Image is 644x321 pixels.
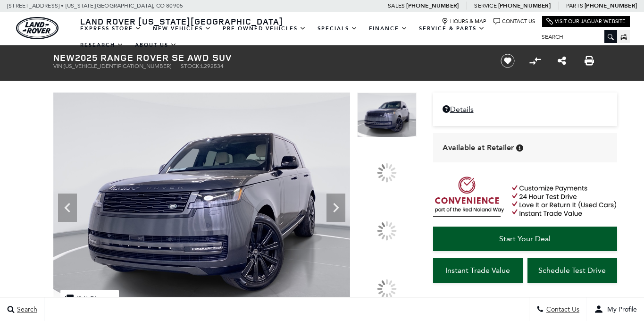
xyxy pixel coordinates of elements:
a: [STREET_ADDRESS] • [US_STATE][GEOGRAPHIC_DATA], CO 80905 [7,2,183,9]
a: EXPRESS STORE [75,20,147,37]
a: Service & Parts [413,20,491,37]
a: Start Your Deal [433,227,617,251]
a: Specials [312,20,363,37]
div: Vehicle is in stock and ready for immediate delivery. Due to demand, availability is subject to c... [516,144,523,152]
a: Print this New 2025 Range Rover SE AWD SUV [585,55,594,67]
button: Save vehicle [497,53,518,68]
a: Visit Our Jaguar Website [546,18,626,25]
a: Schedule Test Drive [527,258,617,283]
a: Pre-Owned Vehicles [217,20,312,37]
input: Search [535,31,617,42]
div: (36) Photos [60,290,119,308]
span: Parts [566,2,583,9]
span: Search [15,305,37,313]
strong: New [53,51,75,64]
a: Instant Trade Value [433,258,523,283]
span: L292534 [201,63,224,69]
a: land-rover [16,17,59,39]
a: Hours & Map [442,18,486,25]
span: [US_VEHICLE_IDENTIFICATION_NUMBER] [64,63,171,69]
span: Sales [388,2,405,9]
button: user-profile-menu [587,297,644,321]
span: Land Rover [US_STATE][GEOGRAPHIC_DATA] [80,16,283,27]
span: Contact Us [544,305,579,313]
span: Start Your Deal [499,234,551,243]
a: [PHONE_NUMBER] [585,2,637,9]
a: [PHONE_NUMBER] [498,2,551,9]
a: About Us [129,37,183,53]
a: Details [443,105,608,114]
h1: 2025 Range Rover SE AWD SUV [53,52,485,63]
a: Contact Us [493,18,535,25]
img: Land Rover [16,17,59,39]
span: My Profile [603,305,637,313]
span: Stock: [181,63,201,69]
a: [PHONE_NUMBER] [406,2,459,9]
a: Share this New 2025 Range Rover SE AWD SUV [558,55,566,67]
nav: Main Navigation [75,20,535,53]
span: Instant Trade Value [445,266,510,275]
a: Finance [363,20,413,37]
a: New Vehicles [147,20,217,37]
span: VIN: [53,63,64,69]
span: Schedule Test Drive [538,266,606,275]
span: Service [474,2,496,9]
a: Research [75,37,129,53]
a: Land Rover [US_STATE][GEOGRAPHIC_DATA] [75,16,289,27]
img: New 2025 Carpathian Grey Land Rover SE image 1 [53,93,350,315]
span: Available at Retailer [443,143,514,153]
img: New 2025 Carpathian Grey Land Rover SE image 1 [357,93,417,137]
button: Compare vehicle [528,54,542,68]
